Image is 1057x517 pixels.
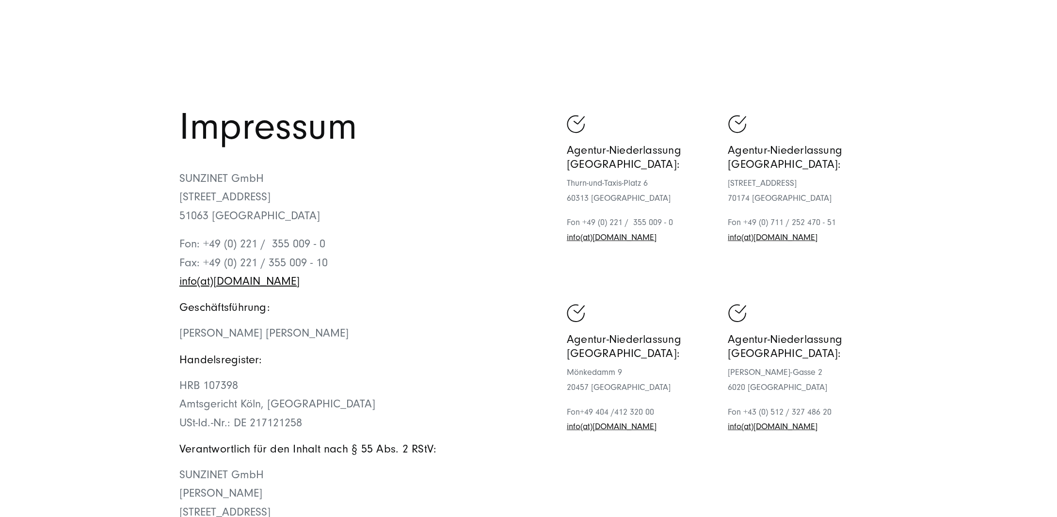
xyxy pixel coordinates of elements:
a: Schreiben Sie eine E-Mail an sunzinet [567,232,657,242]
p: Fon +49 (0) 221 / 355 009 - 0 [567,215,716,245]
p: [PERSON_NAME]-Gasse 2 6020 [GEOGRAPHIC_DATA] [728,365,878,395]
p: Thurn-und-Taxis-Platz 6 60313 [GEOGRAPHIC_DATA] [567,176,716,206]
span: USt-Id.-Nr.: DE 217121258 [179,416,302,429]
p: Fon: +49 (0) 221 / 355 009 - 0 Fax: +49 (0) 221 / 355 009 - 10 [179,235,528,291]
a: Schreiben Sie eine E-Mail an sunzinet [567,421,657,432]
p: [STREET_ADDRESS] 70174 [GEOGRAPHIC_DATA] [728,176,878,206]
h5: Agentur-Niederlassung [GEOGRAPHIC_DATA]: [728,332,878,360]
span: +49 404 / [580,407,614,417]
p: Mönkedamm 9 20457 [GEOGRAPHIC_DATA] [567,365,716,395]
span: [PERSON_NAME] [PERSON_NAME] [179,326,349,339]
p: Fon +49 (0) 711 / 252 470 - 51 [728,215,878,245]
a: Schreiben Sie eine E-Mail an sunzinet [728,421,818,432]
h5: Agentur-Niederlassung [GEOGRAPHIC_DATA]: [567,143,716,171]
p: Fon [567,405,716,435]
p: Fon +43 (0) 512 / 327 486 20 [728,405,878,435]
span: HRB 107398 [179,379,238,392]
span: SUNZINET GmbH [179,468,264,481]
span: 412 320 00 [614,407,654,417]
a: Schreiben Sie eine E-Mail an sunzinet [179,275,300,288]
h5: Verantwortlich für den Inhalt nach § 55 Abs. 2 RStV: [179,442,528,456]
a: Schreiben Sie eine E-Mail an sunzinet [728,232,818,242]
h5: Handelsregister: [179,353,528,367]
h5: Agentur-Niederlassung [GEOGRAPHIC_DATA]: [567,332,716,360]
h5: Agentur-Niederlassung [GEOGRAPHIC_DATA]: [728,143,878,171]
span: [PERSON_NAME] [179,486,262,500]
p: SUNZINET GmbH [STREET_ADDRESS] 51063 [GEOGRAPHIC_DATA] [179,169,528,225]
h1: Impressum [179,109,528,145]
h5: Geschäftsführung: [179,300,528,314]
span: Amtsgericht Köln, [GEOGRAPHIC_DATA] [179,397,375,410]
